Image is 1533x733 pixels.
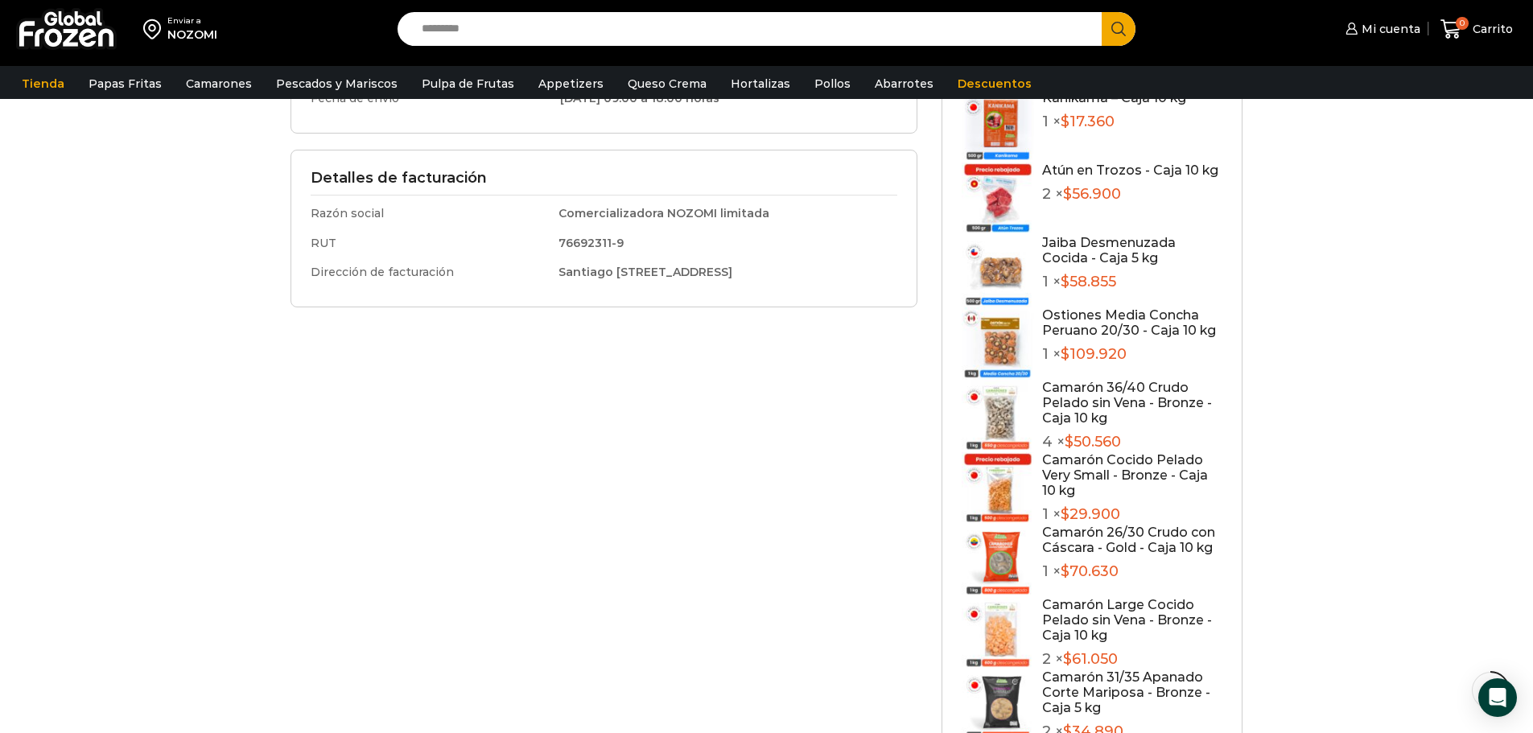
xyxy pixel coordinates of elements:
[1042,597,1212,643] a: Camarón Large Cocido Pelado sin Vena - Bronze - Caja 10 kg
[1042,235,1176,266] a: Jaiba Desmenuzada Cocida - Caja 5 kg
[311,170,897,187] h3: Detalles de facturación
[1063,650,1072,668] span: $
[950,68,1040,99] a: Descuentos
[1061,345,1127,363] bdi: 109.920
[550,229,897,258] td: 76692311-9
[1436,10,1517,48] a: 0 Carrito
[550,257,897,287] td: Santiago [STREET_ADDRESS]
[1042,651,1222,669] p: 2 ×
[1042,434,1222,451] p: 4 ×
[167,27,217,43] div: NOZOMI
[723,68,798,99] a: Hortalizas
[143,15,167,43] img: address-field-icon.svg
[311,257,550,287] td: Dirección de facturación
[1042,113,1186,131] p: 1 ×
[530,68,612,99] a: Appetizers
[80,68,170,99] a: Papas Fritas
[178,68,260,99] a: Camarones
[1042,452,1208,498] a: Camarón Cocido Pelado Very Small - Bronze - Caja 10 kg
[806,68,859,99] a: Pollos
[1065,433,1074,451] span: $
[1042,525,1215,555] a: Camarón 26/30 Crudo con Cáscara - Gold - Caja 10 kg
[1061,562,1069,580] span: $
[1061,345,1069,363] span: $
[1042,506,1222,524] p: 1 ×
[1042,90,1186,105] a: Kanikama – Caja 10 kg
[311,84,552,113] td: Fecha de envío
[620,68,715,99] a: Queso Crema
[167,15,217,27] div: Enviar a
[1061,505,1120,523] bdi: 29.900
[1061,273,1069,290] span: $
[414,68,522,99] a: Pulpa de Frutas
[311,229,550,258] td: RUT
[1042,346,1222,364] p: 1 ×
[1061,562,1119,580] bdi: 70.630
[1063,650,1118,668] bdi: 61.050
[1102,12,1135,46] button: Search button
[550,196,897,229] td: Comercializadora NOZOMI limitada
[867,68,942,99] a: Abarrotes
[14,68,72,99] a: Tienda
[1469,21,1513,37] span: Carrito
[1065,433,1121,451] bdi: 50.560
[1042,563,1222,581] p: 1 ×
[1061,113,1069,130] span: $
[1061,273,1116,290] bdi: 58.855
[1358,21,1420,37] span: Mi cuenta
[1042,163,1218,178] a: Atún en Trozos - Caja 10 kg
[1042,380,1212,426] a: Camarón 36/40 Crudo Pelado sin Vena - Bronze - Caja 10 kg
[1456,17,1469,30] span: 0
[1061,113,1115,130] bdi: 17.360
[1042,669,1210,715] a: Camarón 31/35 Apanado Corte Mariposa - Bronze - Caja 5 kg
[1063,185,1072,203] span: $
[268,68,406,99] a: Pescados y Mariscos
[1061,505,1069,523] span: $
[311,196,550,229] td: Razón social
[1042,307,1216,338] a: Ostiones Media Concha Peruano 20/30 - Caja 10 kg
[1042,186,1218,204] p: 2 ×
[552,84,897,113] td: [DATE] 09:00 a 18:00 horas
[1063,185,1121,203] bdi: 56.900
[1042,274,1222,291] p: 1 ×
[1478,678,1517,717] div: Open Intercom Messenger
[1341,13,1420,45] a: Mi cuenta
